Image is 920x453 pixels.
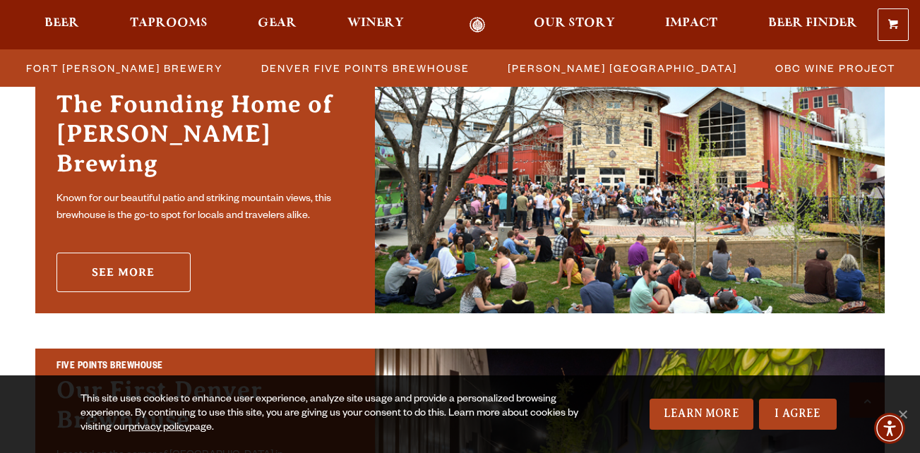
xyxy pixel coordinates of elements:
[18,58,230,78] a: Fort [PERSON_NAME] Brewery
[56,191,354,225] p: Known for our beautiful patio and striking mountain views, this brewhouse is the go-to spot for l...
[656,17,727,33] a: Impact
[338,17,413,33] a: Winery
[56,90,354,186] h3: The Founding Home of [PERSON_NAME] Brewing
[249,17,306,33] a: Gear
[80,393,590,435] div: This site uses cookies to enhance user experience, analyze site usage and provide a personalized ...
[253,58,477,78] a: Denver Five Points Brewhouse
[665,18,717,29] span: Impact
[499,58,744,78] a: [PERSON_NAME] [GEOGRAPHIC_DATA]
[44,18,79,29] span: Beer
[56,253,191,292] a: See More
[451,17,504,33] a: Odell Home
[508,58,737,78] span: [PERSON_NAME] [GEOGRAPHIC_DATA]
[129,423,189,434] a: privacy policy
[759,399,837,430] a: I Agree
[56,360,354,376] h2: Five Points Brewhouse
[534,18,615,29] span: Our Story
[775,58,895,78] span: OBC Wine Project
[768,18,857,29] span: Beer Finder
[650,399,753,430] a: Learn More
[874,413,905,444] div: Accessibility Menu
[26,58,223,78] span: Fort [PERSON_NAME] Brewery
[121,17,217,33] a: Taprooms
[35,17,88,33] a: Beer
[258,18,297,29] span: Gear
[261,58,470,78] span: Denver Five Points Brewhouse
[767,58,902,78] a: OBC Wine Project
[375,52,885,313] img: Fort Collins Brewery & Taproom'
[130,18,208,29] span: Taprooms
[525,17,624,33] a: Our Story
[347,18,404,29] span: Winery
[759,17,866,33] a: Beer Finder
